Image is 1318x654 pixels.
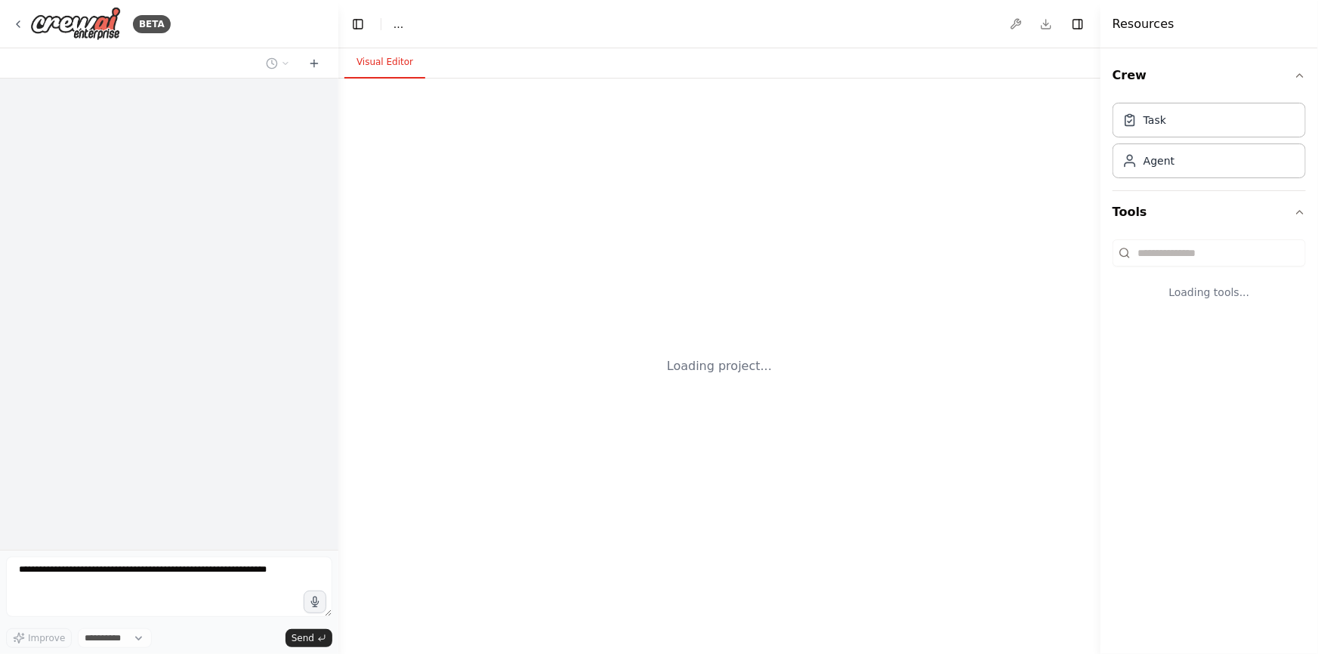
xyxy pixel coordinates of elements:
[260,54,296,72] button: Switch to previous chat
[292,632,314,644] span: Send
[30,7,121,41] img: Logo
[286,629,332,647] button: Send
[1113,233,1306,324] div: Tools
[1144,153,1174,168] div: Agent
[1113,191,1306,233] button: Tools
[133,15,171,33] div: BETA
[302,54,326,72] button: Start a new chat
[28,632,65,644] span: Improve
[394,17,403,32] span: ...
[344,47,425,79] button: Visual Editor
[1113,15,1174,33] h4: Resources
[1113,54,1306,97] button: Crew
[304,591,326,613] button: Click to speak your automation idea
[1144,113,1166,128] div: Task
[347,14,369,35] button: Hide left sidebar
[1113,97,1306,190] div: Crew
[667,357,772,375] div: Loading project...
[6,628,72,648] button: Improve
[394,17,403,32] nav: breadcrumb
[1113,273,1306,312] div: Loading tools...
[1067,14,1088,35] button: Hide right sidebar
